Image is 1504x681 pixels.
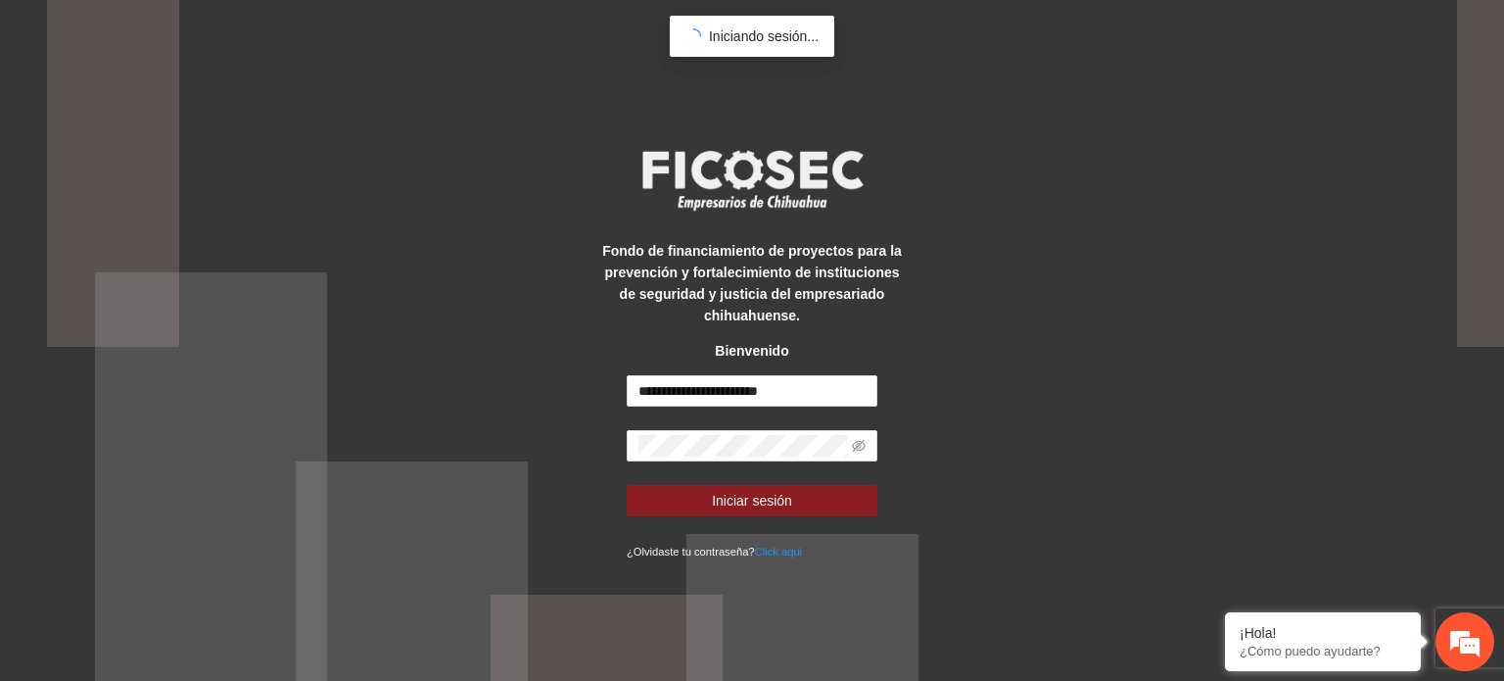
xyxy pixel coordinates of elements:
img: logo [630,144,874,217]
span: loading [682,25,703,46]
span: Iniciando sesión... [709,28,819,44]
p: ¿Cómo puedo ayudarte? [1240,644,1406,658]
span: Iniciar sesión [712,490,792,511]
div: ¡Hola! [1240,625,1406,641]
strong: Fondo de financiamiento de proyectos para la prevención y fortalecimiento de instituciones de seg... [602,243,902,323]
span: eye-invisible [852,439,866,453]
button: Iniciar sesión [627,485,877,516]
small: ¿Olvidaste tu contraseña? [627,546,802,558]
strong: Bienvenido [715,343,788,359]
a: Click aqui [755,546,803,558]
